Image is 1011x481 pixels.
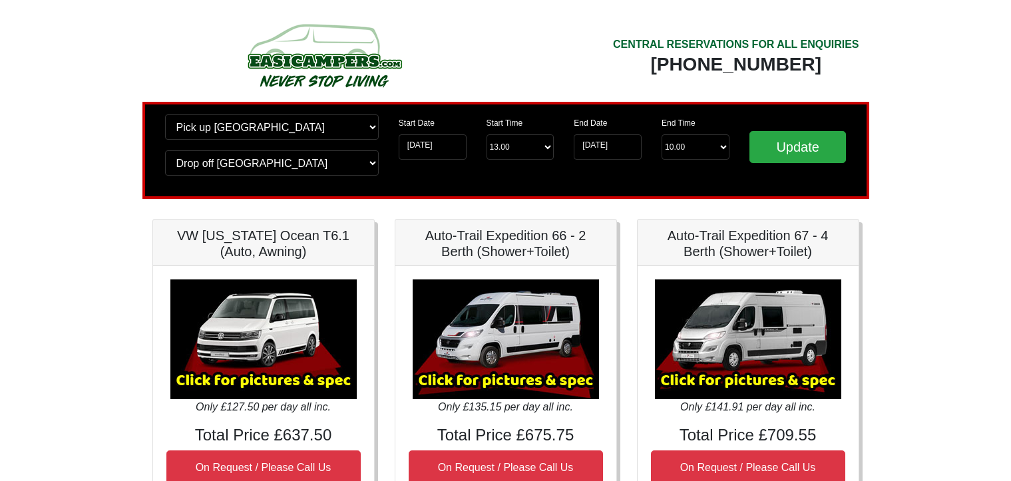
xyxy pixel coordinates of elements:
[574,134,642,160] input: Return Date
[651,228,845,259] h5: Auto-Trail Expedition 67 - 4 Berth (Shower+Toilet)
[613,53,859,77] div: [PHONE_NUMBER]
[574,117,607,129] label: End Date
[413,279,599,399] img: Auto-Trail Expedition 66 - 2 Berth (Shower+Toilet)
[409,228,603,259] h5: Auto-Trail Expedition 66 - 2 Berth (Shower+Toilet)
[196,401,331,412] i: Only £127.50 per day all inc.
[680,401,815,412] i: Only £141.91 per day all inc.
[655,279,841,399] img: Auto-Trail Expedition 67 - 4 Berth (Shower+Toilet)
[399,117,435,129] label: Start Date
[749,131,847,163] input: Update
[438,401,573,412] i: Only £135.15 per day all inc.
[487,117,523,129] label: Start Time
[613,37,859,53] div: CENTRAL RESERVATIONS FOR ALL ENQUIRIES
[662,117,696,129] label: End Time
[166,426,361,445] h4: Total Price £637.50
[166,228,361,259] h5: VW [US_STATE] Ocean T6.1 (Auto, Awning)
[399,134,467,160] input: Start Date
[198,19,451,92] img: campers-checkout-logo.png
[170,279,357,399] img: VW California Ocean T6.1 (Auto, Awning)
[409,426,603,445] h4: Total Price £675.75
[651,426,845,445] h4: Total Price £709.55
